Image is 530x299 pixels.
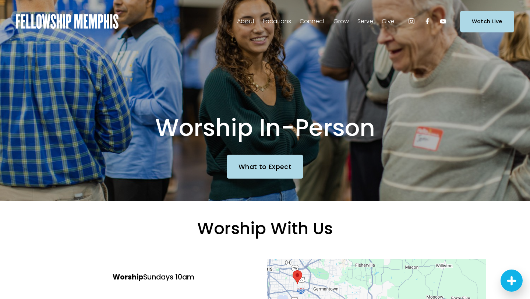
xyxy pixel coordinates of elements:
[63,272,245,282] h4: Sundays 10am
[16,14,119,29] img: Fellowship Memphis
[333,16,349,27] span: Grow
[300,15,325,27] a: folder dropdown
[408,18,415,25] a: Instagram
[357,16,373,27] span: Serve
[300,16,325,27] span: Connect
[357,15,373,27] a: folder dropdown
[293,270,302,284] div: Harding Academy 1100 Cherry Road Memphis, TN, 38117, United States
[263,16,291,27] span: Locations
[382,15,395,27] a: folder dropdown
[460,11,514,32] a: Watch Live
[227,155,303,178] a: What to Expect
[237,16,255,27] span: About
[44,218,486,239] h2: Worship With Us
[113,272,143,282] strong: Worship
[382,16,395,27] span: Give
[424,18,431,25] a: Facebook
[439,18,447,25] a: YouTube
[263,15,291,27] a: folder dropdown
[333,15,349,27] a: folder dropdown
[237,15,255,27] a: folder dropdown
[99,113,431,143] h1: Worship In-Person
